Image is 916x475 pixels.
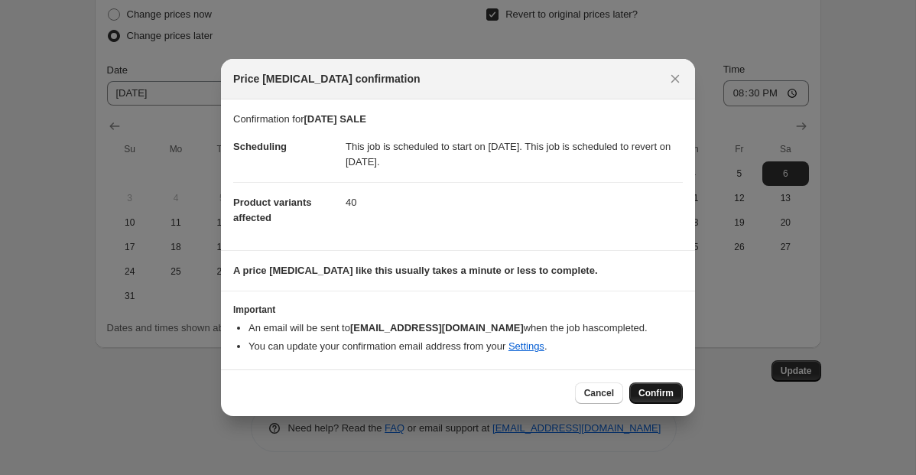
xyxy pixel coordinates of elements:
h3: Important [233,304,683,316]
b: A price [MEDICAL_DATA] like this usually takes a minute or less to complete. [233,265,598,276]
li: You can update your confirmation email address from your . [248,339,683,354]
a: Settings [508,340,544,352]
span: Scheduling [233,141,287,152]
p: Confirmation for [233,112,683,127]
b: [EMAIL_ADDRESS][DOMAIN_NAME] [350,322,524,333]
dd: This job is scheduled to start on [DATE]. This job is scheduled to revert on [DATE]. [346,127,683,182]
button: Cancel [575,382,623,404]
button: Confirm [629,382,683,404]
span: Price [MEDICAL_DATA] confirmation [233,71,421,86]
dd: 40 [346,182,683,223]
span: Cancel [584,387,614,399]
span: Product variants affected [233,197,312,223]
button: Close [664,68,686,89]
span: Confirm [638,387,674,399]
b: [DATE] SALE [304,113,365,125]
li: An email will be sent to when the job has completed . [248,320,683,336]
